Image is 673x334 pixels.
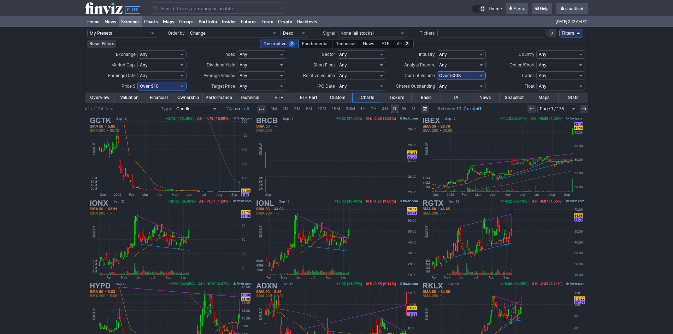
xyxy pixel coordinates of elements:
a: Alerts [506,3,528,14]
span: IPO Date [317,83,335,89]
b: Refresh: [438,106,455,111]
span: 30M [346,106,355,111]
span: Option/Short [509,62,535,68]
span: M [412,106,415,111]
span: 10M [318,106,326,111]
button: Reset Filters [87,40,116,48]
a: Charts [353,93,382,102]
a: Groups [177,16,196,27]
span: Short Float [313,62,335,68]
span: Shares Outstanding [396,83,435,89]
span: 2 [404,41,410,47]
span: Industry [419,52,435,57]
a: News [102,16,119,27]
a: Help [532,3,552,14]
span: 2H [371,106,377,111]
a: Tickers [382,93,411,102]
a: 10s [456,106,464,111]
span: Dividend Yield [207,62,235,68]
span: 15M [332,106,340,111]
b: TA: [226,106,234,111]
span: W [402,106,406,111]
a: Insider [219,16,238,27]
a: off [476,106,482,111]
a: Stats [559,93,588,102]
a: Overview [85,93,114,102]
span: Index [224,52,235,57]
img: GCTK - GlucoTrack Inc - Stock Price Chart [88,115,253,198]
span: 1M [271,106,277,111]
img: IBEX - IBEX Ltd - Stock Price Chart [420,115,586,198]
button: Range [421,105,429,113]
div: News [359,40,378,48]
a: 5M [303,105,315,113]
a: Performance [203,93,235,102]
a: TA [441,93,470,102]
div: Technical [332,40,359,48]
span: 4H [382,106,388,111]
div: #1 / 2134 Total [85,105,114,112]
img: IONX - Defiance Daily Target 2X Long IONQ ETF - Stock Price Chart [88,198,253,281]
a: Maps [529,93,559,102]
span: 2M [282,106,289,111]
a: Technical [235,93,264,102]
input: Search [150,2,284,14]
a: Theme [472,5,502,13]
div: All [393,40,414,48]
b: Type: [161,106,172,111]
div: Descriptive [260,40,299,48]
span: [DATE] 2:12 AM ET [556,16,587,27]
a: 2M [280,105,291,113]
span: chunfliu6 [565,6,583,11]
a: Valuation [114,93,144,102]
a: Custom [323,93,353,102]
a: Ownership [173,93,203,102]
span: Relative Volume [303,73,335,78]
span: Exchange [116,52,136,57]
span: Current Volume [405,73,435,78]
span: | | [438,105,482,112]
a: chunfliu6 [556,3,588,14]
a: Backtests [295,16,320,27]
span: Tickers [420,30,435,36]
span: Earnings Date [108,73,136,78]
span: Sector [322,52,335,57]
span: Float [525,83,535,89]
a: News [470,93,500,102]
a: ETF [264,93,294,102]
a: Futures [238,16,259,27]
a: D [391,105,399,113]
a: 2H [368,105,379,113]
b: on [235,106,240,111]
img: BRCB - Black Rock Coffee Bar Inc - Stock Price Chart [254,115,419,198]
span: Trades [521,73,535,78]
a: 1H [358,105,368,113]
span: 3M [294,106,301,111]
span: Average Volume [203,73,235,78]
span: 2 [289,41,295,47]
a: M [409,105,418,113]
a: Forex [259,16,276,27]
span: Country [519,52,535,57]
a: 30M [343,105,358,113]
a: Portfolio [196,16,219,27]
a: Crypto [276,16,295,27]
img: RGTX - Defiance Daily Target 2X Long RGTI ETF - Stock Price Chart [420,198,586,281]
a: Financial [144,93,173,102]
a: 4H [379,105,390,113]
a: W [400,105,409,113]
div: Fundamental [298,40,332,48]
a: Filters [559,29,583,37]
a: 3M [291,105,303,113]
span: D [393,106,396,111]
img: IONL - GraniteShares 2x Long IONQ Daily ETF - Stock Price Chart [254,198,419,281]
span: Analyst Recom. [404,62,435,68]
span: Market Cap. [111,62,136,68]
a: Snapshot [500,93,529,102]
a: Home [85,16,102,27]
a: Charts [142,16,160,27]
div: ETF [378,40,393,48]
span: Price $ [122,83,136,89]
a: Basic [412,93,441,102]
a: 1M [268,105,279,113]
